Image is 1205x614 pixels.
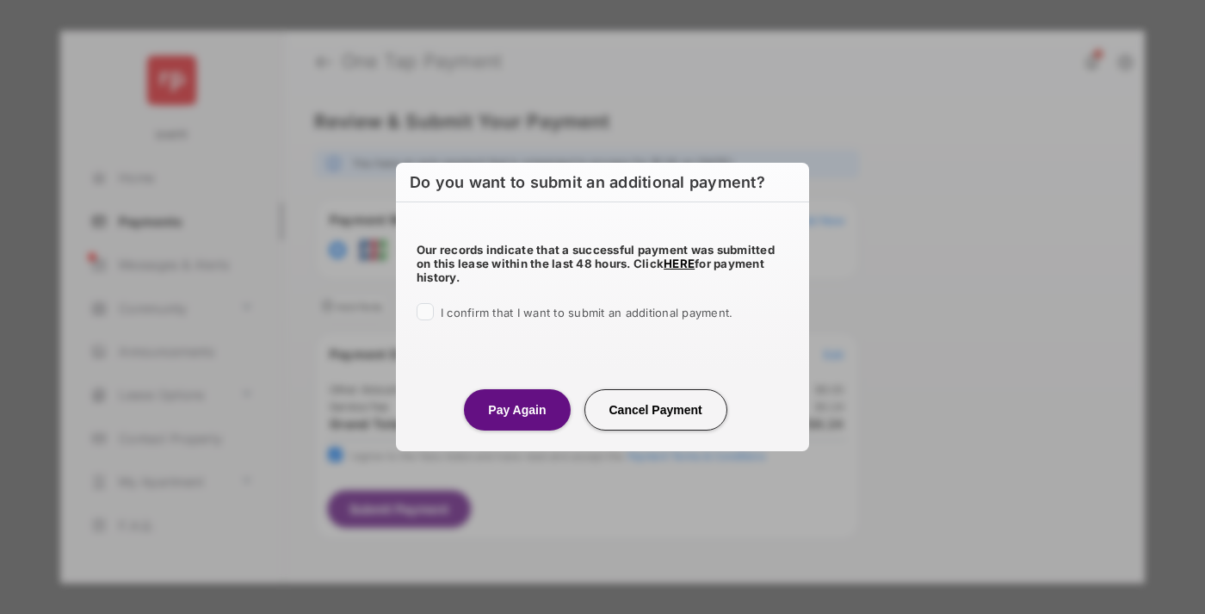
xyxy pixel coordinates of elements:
h2: Do you want to submit an additional payment? [396,163,809,202]
a: HERE [664,257,695,270]
h5: Our records indicate that a successful payment was submitted on this lease within the last 48 hou... [417,243,788,284]
button: Pay Again [464,389,570,431]
button: Cancel Payment [584,389,727,431]
span: I confirm that I want to submit an additional payment. [441,306,732,319]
